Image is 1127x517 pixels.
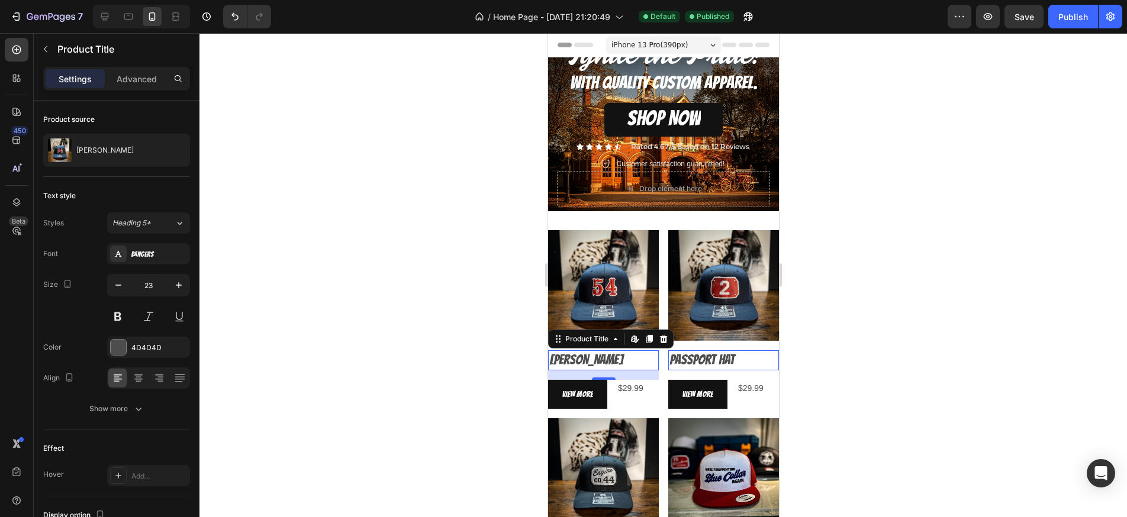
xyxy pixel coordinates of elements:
div: Publish [1058,11,1088,23]
p: 7 [78,9,83,24]
p: [PERSON_NAME] [76,146,134,154]
p: Settings [59,73,92,85]
div: Open Intercom Messenger [1087,459,1115,487]
p: Product Title [57,42,185,56]
iframe: Design area [548,33,779,517]
div: Styles [43,218,64,228]
span: Default [651,11,675,22]
div: Color [43,342,62,353]
img: product feature img [48,138,72,162]
div: Size [43,277,75,293]
div: Effect [43,443,64,454]
div: Beta [9,217,28,226]
div: Bangers [131,249,187,260]
div: Add... [131,471,187,482]
span: Home Page - [DATE] 21:20:49 [493,11,610,23]
span: Published [697,11,729,22]
div: 450 [11,126,28,135]
div: Undo/Redo [223,5,271,28]
button: 7 [5,5,88,28]
button: Save [1004,5,1044,28]
div: Hover [43,469,64,480]
button: Heading 5* [107,212,190,234]
p: Advanced [117,73,157,85]
button: Publish [1048,5,1098,28]
a: Blue Collar Hat [120,385,231,496]
div: Font [43,248,58,259]
div: 4D4D4D [131,342,187,353]
span: Save [1015,12,1034,22]
div: Align [43,370,76,386]
button: Show more [43,398,190,419]
div: Text style [43,190,76,201]
div: Show more [89,403,144,415]
span: Heading 5* [112,218,151,228]
span: / [488,11,491,23]
div: Product source [43,114,95,125]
